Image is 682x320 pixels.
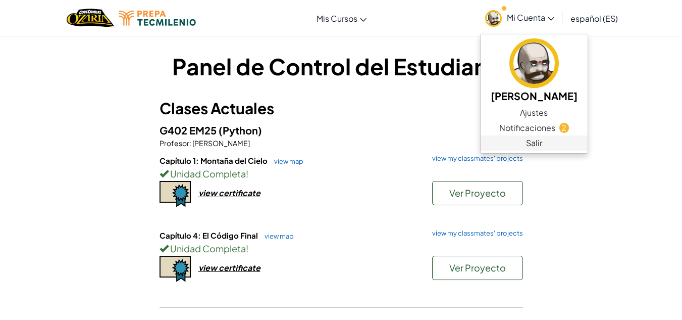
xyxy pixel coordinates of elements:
[481,105,588,120] a: Ajustes
[246,243,248,254] span: !
[189,139,191,148] span: :
[160,139,189,148] span: Profesor
[507,12,554,23] span: Mi Cuenta
[169,168,246,179] span: Unidad Completa
[160,188,260,198] a: view certificate
[160,181,191,207] img: certificate-icon.png
[481,37,588,105] a: [PERSON_NAME]
[485,10,502,27] img: avatar
[432,256,523,280] button: Ver Proyecto
[481,120,588,135] a: Notificaciones2
[198,262,260,273] div: view certificate
[191,139,250,148] span: [PERSON_NAME]
[259,232,294,240] a: view map
[160,97,523,120] h3: Clases Actuales
[565,5,623,32] a: español (ES)
[499,122,555,134] span: Notificaciones
[559,123,569,132] span: 2
[449,262,506,273] span: Ver Proyecto
[219,124,262,136] span: (Python)
[160,262,260,273] a: view certificate
[427,230,523,237] a: view my classmates' projects
[198,188,260,198] div: view certificate
[432,181,523,205] button: Ver Proyecto
[570,13,618,24] span: español (ES)
[169,243,246,254] span: Unidad Completa
[480,2,559,34] a: Mi Cuenta
[449,187,506,199] span: Ver Proyecto
[491,88,578,104] h5: [PERSON_NAME]
[160,51,523,82] h1: Panel de Control del Estudiante
[160,231,259,240] span: Capítulo 4: El Código Final
[119,11,196,26] img: Tecmilenio logo
[269,157,303,165] a: view map
[160,156,269,165] span: Capítulo 1: Montaña del Cielo
[160,124,219,136] span: G402 EM25
[67,8,114,28] img: Home
[160,256,191,282] img: certificate-icon.png
[311,5,372,32] a: Mis Cursos
[246,168,248,179] span: !
[427,155,523,162] a: view my classmates' projects
[317,13,357,24] span: Mis Cursos
[67,8,114,28] a: Ozaria by CodeCombat logo
[481,135,588,151] a: Salir
[509,38,559,88] img: avatar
